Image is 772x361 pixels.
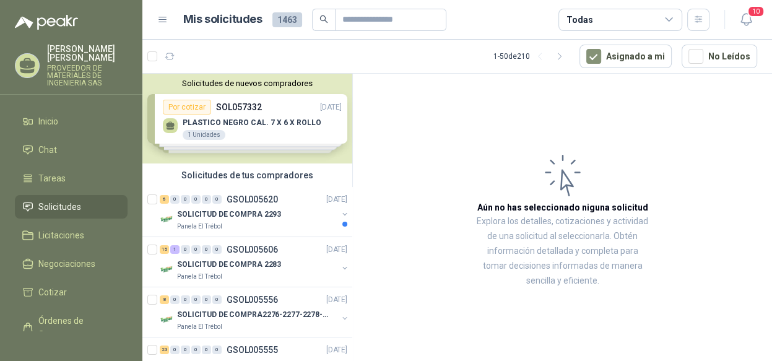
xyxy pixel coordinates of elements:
[202,295,211,304] div: 0
[38,115,58,128] span: Inicio
[177,209,281,220] p: SOLICITUD DE COMPRA 2293
[579,45,672,68] button: Asignado a mi
[15,138,128,162] a: Chat
[227,195,278,204] p: GSOL005620
[191,295,201,304] div: 0
[326,294,347,306] p: [DATE]
[202,195,211,204] div: 0
[15,195,128,219] a: Solicitudes
[191,346,201,354] div: 0
[477,214,648,289] p: Explora los detalles, cotizaciones y actividad de una solicitud al seleccionarla. Obtén informaci...
[47,45,128,62] p: [PERSON_NAME] [PERSON_NAME]
[160,212,175,227] img: Company Logo
[181,346,190,354] div: 0
[326,244,347,256] p: [DATE]
[177,222,222,232] p: Panela El Trébol
[212,346,222,354] div: 0
[682,45,757,68] button: No Leídos
[160,346,169,354] div: 23
[15,15,78,30] img: Logo peakr
[47,64,128,87] p: PROVEEDOR DE MATERIALES DE INGENIERIA SAS
[212,245,222,254] div: 0
[181,245,190,254] div: 0
[160,292,350,332] a: 8 0 0 0 0 0 GSOL005556[DATE] Company LogoSOLICITUD DE COMPRA2276-2277-2278-2284-2285-Panela El Tr...
[183,11,262,28] h1: Mis solicitudes
[227,295,278,304] p: GSOL005556
[170,346,180,354] div: 0
[170,245,180,254] div: 1
[566,13,592,27] div: Todas
[735,9,757,31] button: 10
[15,281,128,304] a: Cotizar
[160,312,175,327] img: Company Logo
[212,295,222,304] div: 0
[38,285,67,299] span: Cotizar
[160,242,350,282] a: 15 1 0 0 0 0 GSOL005606[DATE] Company LogoSOLICITUD DE COMPRA 2283Panela El Trébol
[212,195,222,204] div: 0
[160,262,175,277] img: Company Logo
[142,163,352,187] div: Solicitudes de tus compradores
[15,252,128,276] a: Negociaciones
[181,295,190,304] div: 0
[227,245,278,254] p: GSOL005606
[493,46,570,66] div: 1 - 50 de 210
[202,245,211,254] div: 0
[160,192,350,232] a: 6 0 0 0 0 0 GSOL005620[DATE] Company LogoSOLICITUD DE COMPRA 2293Panela El Trébol
[319,15,328,24] span: search
[38,200,81,214] span: Solicitudes
[326,344,347,356] p: [DATE]
[747,6,765,17] span: 10
[38,143,57,157] span: Chat
[170,295,180,304] div: 0
[160,245,169,254] div: 15
[177,309,331,321] p: SOLICITUD DE COMPRA2276-2277-2278-2284-2285-
[177,322,222,332] p: Panela El Trébol
[15,167,128,190] a: Tareas
[177,272,222,282] p: Panela El Trébol
[38,257,95,271] span: Negociaciones
[477,201,648,214] h3: Aún no has seleccionado niguna solicitud
[15,309,128,346] a: Órdenes de Compra
[326,194,347,206] p: [DATE]
[160,195,169,204] div: 6
[15,224,128,247] a: Licitaciones
[147,79,347,88] button: Solicitudes de nuevos compradores
[15,110,128,133] a: Inicio
[272,12,302,27] span: 1463
[38,314,116,341] span: Órdenes de Compra
[38,228,84,242] span: Licitaciones
[142,74,352,163] div: Solicitudes de nuevos compradoresPor cotizarSOL057332[DATE] PLASTICO NEGRO CAL. 7 X 6 X ROLLO1 Un...
[38,172,66,185] span: Tareas
[191,195,201,204] div: 0
[227,346,278,354] p: GSOL005555
[177,259,281,271] p: SOLICITUD DE COMPRA 2283
[160,295,169,304] div: 8
[202,346,211,354] div: 0
[181,195,190,204] div: 0
[191,245,201,254] div: 0
[170,195,180,204] div: 0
